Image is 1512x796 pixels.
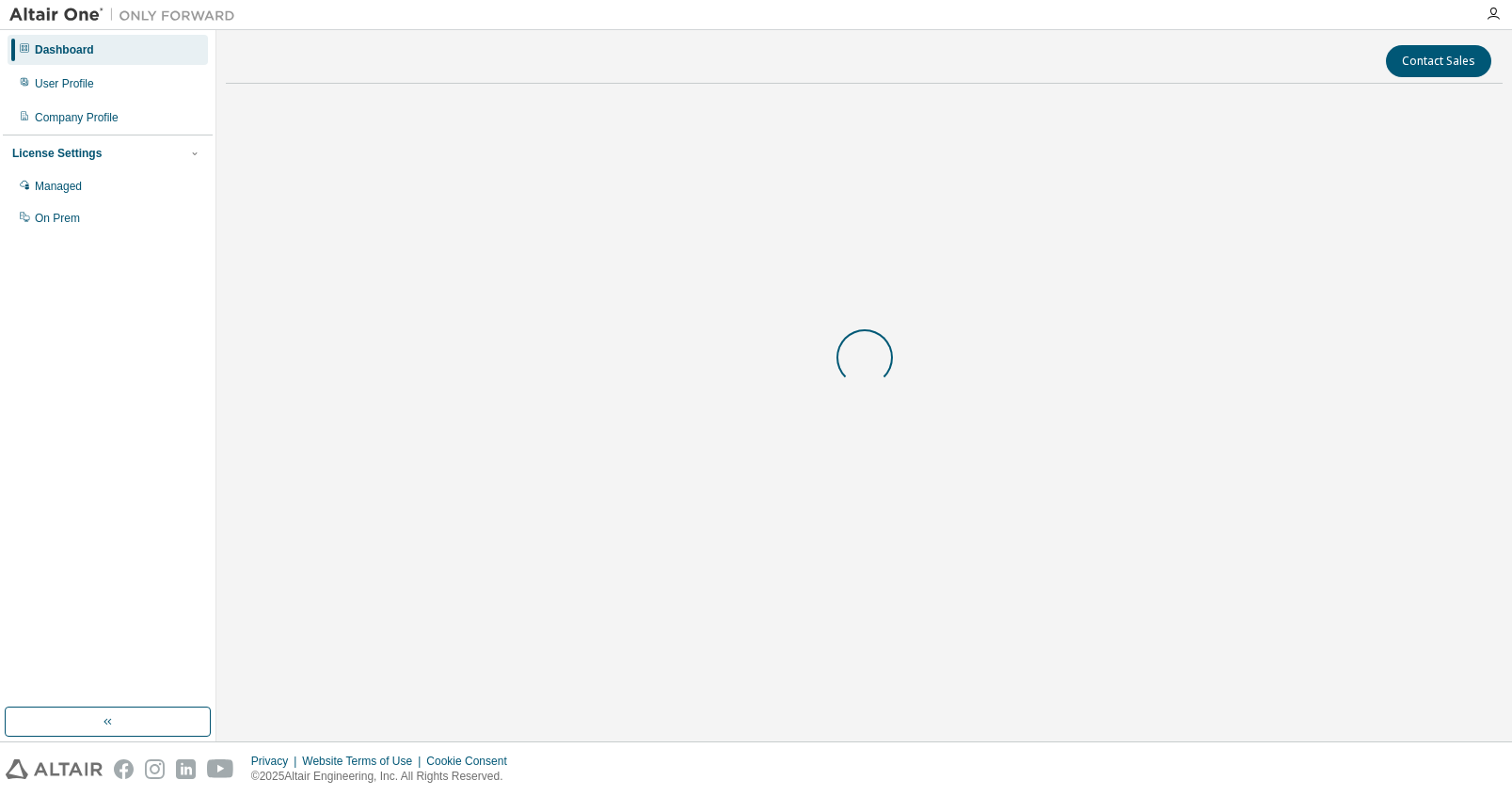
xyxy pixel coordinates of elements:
[6,759,103,779] img: altair_logo.svg
[12,146,102,161] div: License Settings
[35,42,94,57] div: Dashboard
[114,759,134,779] img: facebook.svg
[302,754,426,769] div: Website Terms of Use
[426,754,517,769] div: Cookie Consent
[251,754,302,769] div: Privacy
[251,769,518,785] p: © 2025 Altair Engineering, Inc. All Rights Reserved.
[35,211,80,226] div: On Prem
[35,110,119,125] div: Company Profile
[35,179,82,194] div: Managed
[1386,45,1491,77] button: Contact Sales
[145,759,165,779] img: instagram.svg
[9,6,245,24] img: Altair One
[176,759,196,779] img: linkedin.svg
[35,76,94,91] div: User Profile
[207,759,234,779] img: youtube.svg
